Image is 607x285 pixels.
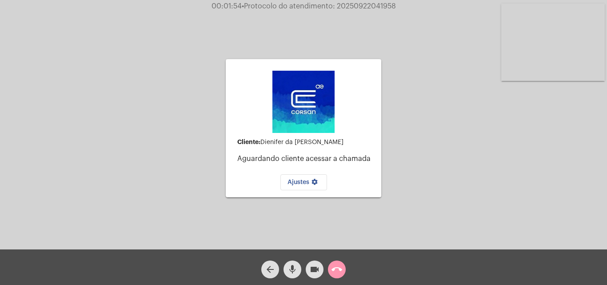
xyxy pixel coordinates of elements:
[212,3,242,10] span: 00:01:54
[242,3,244,10] span: •
[280,174,327,190] button: Ajustes
[237,139,374,146] div: Dienifer da [PERSON_NAME]
[272,71,335,133] img: d4669ae0-8c07-2337-4f67-34b0df7f5ae4.jpeg
[309,178,320,189] mat-icon: settings
[288,179,320,185] span: Ajustes
[237,155,374,163] p: Aguardando cliente acessar a chamada
[331,264,342,275] mat-icon: call_end
[265,264,276,275] mat-icon: arrow_back
[309,264,320,275] mat-icon: videocam
[237,139,260,145] strong: Cliente:
[242,3,396,10] span: Protocolo do atendimento: 20250922041958
[287,264,298,275] mat-icon: mic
